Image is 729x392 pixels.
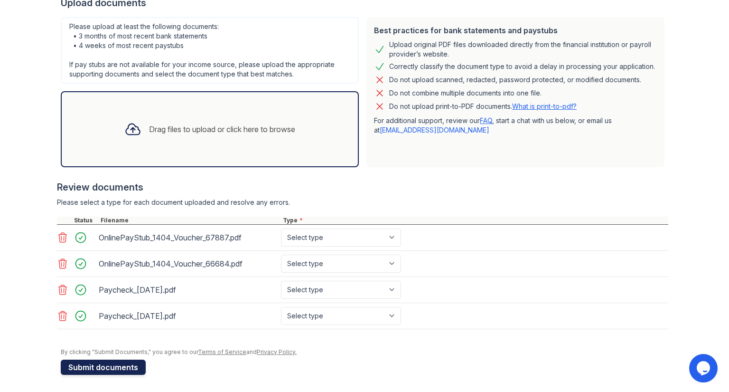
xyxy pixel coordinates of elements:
a: Terms of Service [198,348,246,355]
div: Upload original PDF files downloaded directly from the financial institution or payroll provider’... [389,40,657,59]
div: Type [281,217,668,224]
div: Drag files to upload or click here to browse [149,124,295,135]
a: Privacy Policy. [257,348,297,355]
div: OnlinePayStub_1404_Voucher_67887.pdf [99,230,277,245]
div: Review documents [57,181,668,194]
a: What is print-to-pdf? [512,102,577,110]
div: Paycheck_[DATE].pdf [99,282,277,297]
div: Correctly classify the document type to avoid a delay in processing your application. [389,61,655,72]
div: Do not upload scanned, redacted, password protected, or modified documents. [389,74,641,86]
a: [EMAIL_ADDRESS][DOMAIN_NAME] [380,126,489,134]
div: OnlinePayStub_1404_Voucher_66684.pdf [99,256,277,271]
div: Filename [99,217,281,224]
p: For additional support, review our , start a chat with us below, or email us at [374,116,657,135]
div: Do not combine multiple documents into one file. [389,87,542,99]
p: Do not upload print-to-PDF documents. [389,102,577,111]
div: Please upload at least the following documents: • 3 months of most recent bank statements • 4 wee... [61,17,359,84]
div: Paycheck_[DATE].pdf [99,308,277,324]
button: Submit documents [61,360,146,375]
div: Please select a type for each document uploaded and resolve any errors. [57,198,668,207]
div: Best practices for bank statements and paystubs [374,25,657,36]
div: By clicking "Submit Documents," you agree to our and [61,348,668,356]
a: FAQ [480,116,492,124]
iframe: chat widget [689,354,720,382]
div: Status [72,217,99,224]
